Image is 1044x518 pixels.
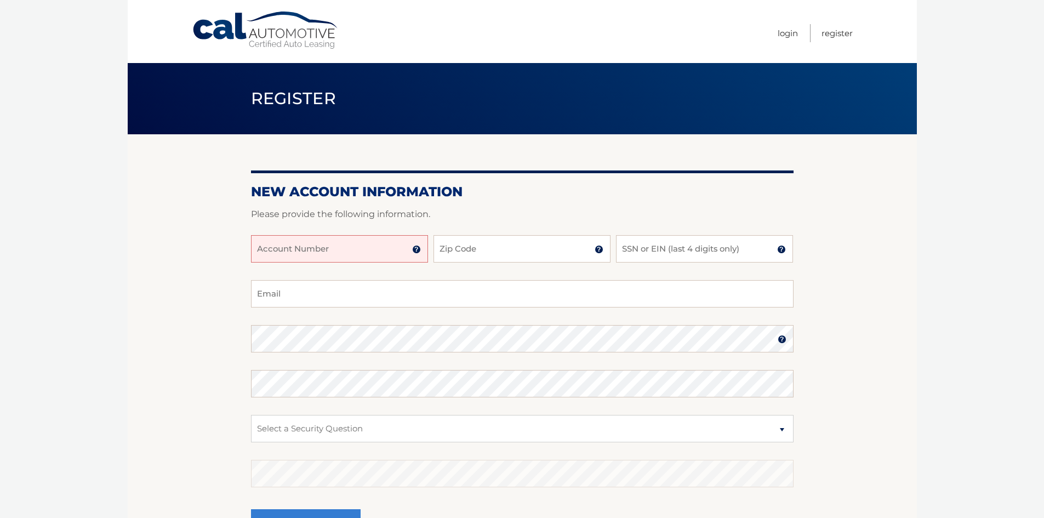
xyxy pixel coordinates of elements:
[433,235,611,263] input: Zip Code
[777,245,786,254] img: tooltip.svg
[778,24,798,42] a: Login
[778,335,786,344] img: tooltip.svg
[251,184,794,200] h2: New Account Information
[616,235,793,263] input: SSN or EIN (last 4 digits only)
[251,235,428,263] input: Account Number
[192,11,340,50] a: Cal Automotive
[251,88,336,109] span: Register
[412,245,421,254] img: tooltip.svg
[251,280,794,308] input: Email
[595,245,603,254] img: tooltip.svg
[251,207,794,222] p: Please provide the following information.
[821,24,853,42] a: Register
